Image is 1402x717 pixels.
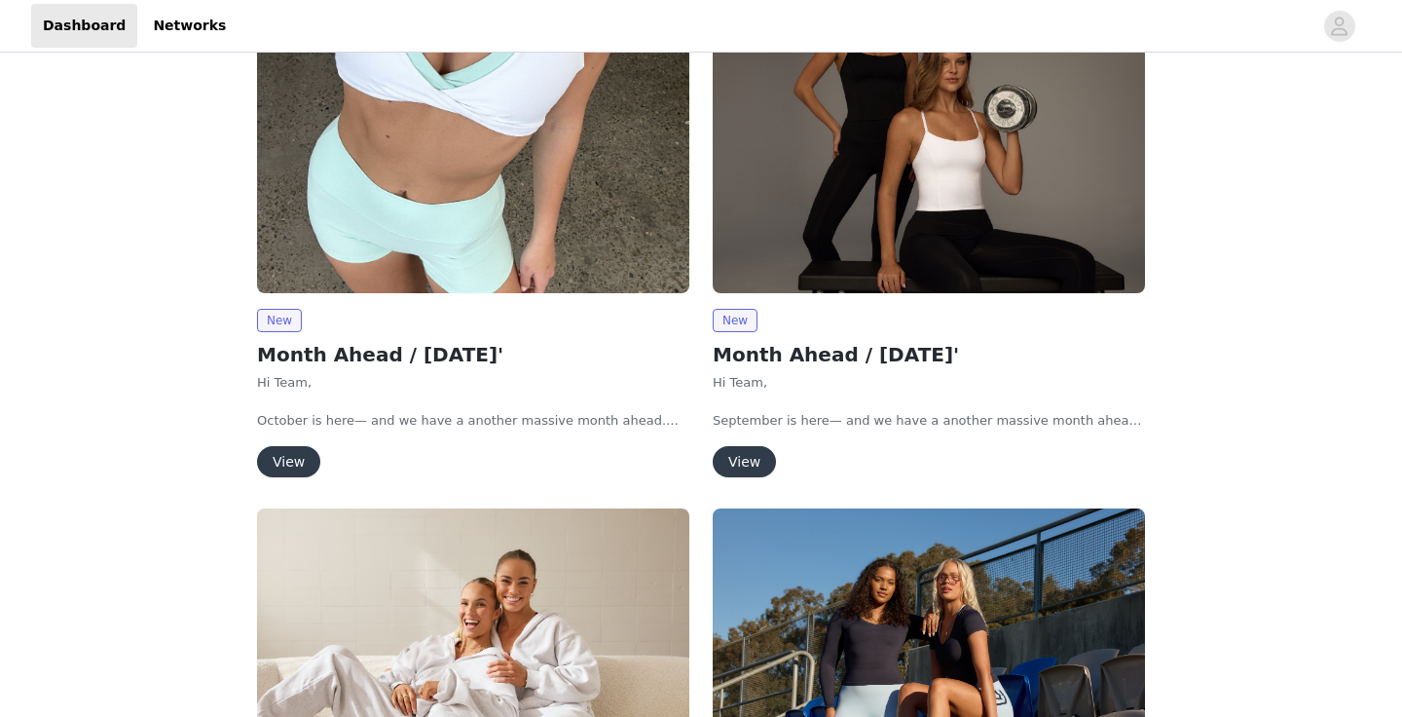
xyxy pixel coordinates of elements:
[257,455,320,470] a: View
[713,340,1145,369] h2: Month Ahead / [DATE]'
[257,373,689,393] p: Hi Team,
[1330,11,1348,42] div: avatar
[257,309,302,332] span: New
[257,446,320,477] button: View
[141,4,238,48] a: Networks
[713,455,776,470] a: View
[31,4,137,48] a: Dashboard
[713,373,1145,393] p: Hi Team,
[713,411,1145,431] p: September is here— and we have a another massive month ahead.
[257,340,689,369] h2: Month Ahead / [DATE]'
[713,309,757,332] span: New
[713,446,776,477] button: View
[257,411,689,431] p: October is here— and we have a another massive month ahead.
